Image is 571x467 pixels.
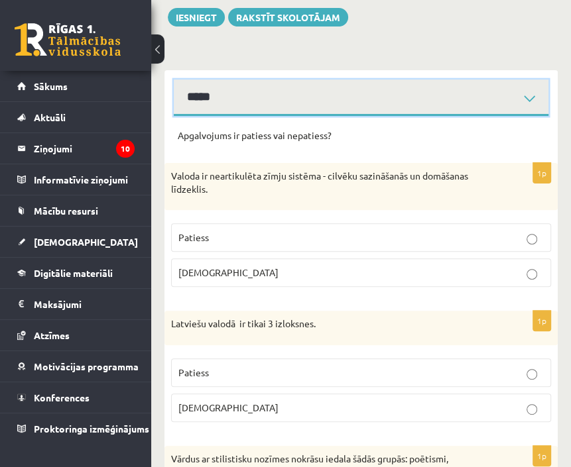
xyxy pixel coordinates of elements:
span: [DEMOGRAPHIC_DATA] [178,266,279,278]
i: 10 [116,140,135,158]
span: Patiess [178,366,209,378]
input: Patiess [527,234,537,244]
a: Atzīmes [17,320,135,350]
span: Patiess [178,231,209,243]
a: Sākums [17,71,135,101]
span: Mācību resursi [34,205,98,217]
p: Latviešu valodā ir tikai 3 izloksnes. [171,317,485,331]
p: Apgalvojums ir patiess vai nepatiess? [178,129,544,142]
a: Mācību resursi [17,195,135,226]
p: Valoda ir neartikulēta zīmju sistēma - cilvēku sazināšanās un domāšanas līdzeklis. [171,170,485,195]
span: Atzīmes [34,329,70,341]
input: [DEMOGRAPHIC_DATA] [527,404,537,415]
legend: Maksājumi [34,289,135,319]
a: Digitālie materiāli [17,258,135,288]
a: [DEMOGRAPHIC_DATA] [17,227,135,257]
a: Konferences [17,382,135,413]
input: Patiess [527,369,537,380]
a: Ziņojumi10 [17,133,135,164]
p: 1p [533,445,551,466]
a: Proktoringa izmēģinājums [17,413,135,444]
span: [DEMOGRAPHIC_DATA] [34,236,138,248]
a: Rakstīt skolotājam [228,8,348,26]
p: 1p [533,162,551,183]
span: [DEMOGRAPHIC_DATA] [178,401,279,413]
button: Iesniegt [168,8,225,26]
a: Informatīvie ziņojumi [17,164,135,195]
input: [DEMOGRAPHIC_DATA] [527,269,537,280]
span: Motivācijas programma [34,360,139,372]
span: Aktuāli [34,111,66,123]
span: Konferences [34,391,90,403]
a: Rīgas 1. Tālmācības vidusskola [15,23,121,56]
span: Digitālie materiāli [34,267,113,279]
a: Maksājumi [17,289,135,319]
a: Motivācijas programma [17,351,135,382]
p: 1p [533,310,551,331]
legend: Ziņojumi [34,133,135,164]
span: Proktoringa izmēģinājums [34,423,149,435]
legend: Informatīvie ziņojumi [34,164,135,195]
span: Sākums [34,80,68,92]
a: Aktuāli [17,102,135,132]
